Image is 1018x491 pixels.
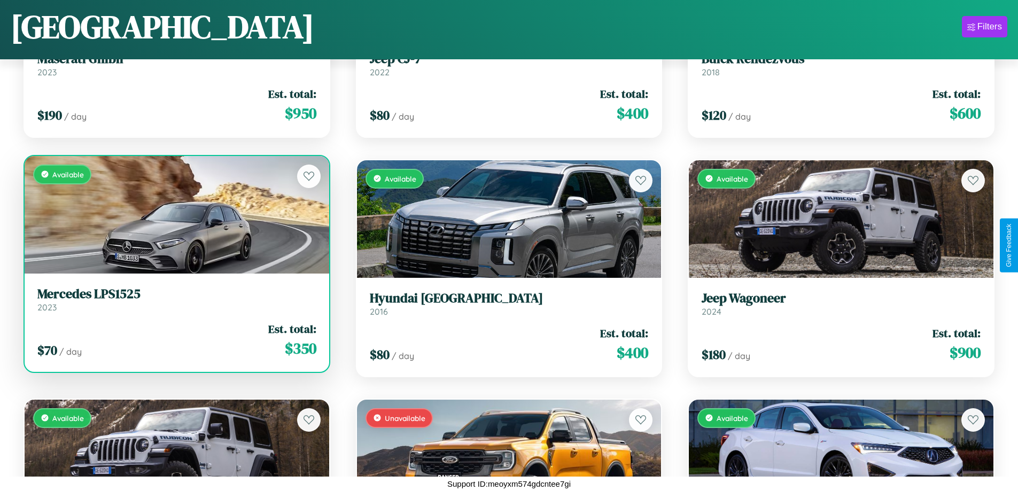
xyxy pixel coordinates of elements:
span: $ 80 [370,346,390,363]
span: $ 350 [285,338,316,359]
span: / day [392,111,414,122]
a: Jeep CJ-72022 [370,51,649,77]
span: Est. total: [600,86,648,102]
div: Filters [977,21,1002,32]
span: / day [392,350,414,361]
span: / day [59,346,82,357]
span: Unavailable [385,414,425,423]
span: Available [52,414,84,423]
span: Available [52,170,84,179]
h3: Jeep CJ-7 [370,51,649,67]
span: 2016 [370,306,388,317]
span: Available [717,174,748,183]
span: $ 950 [285,103,316,124]
h1: [GEOGRAPHIC_DATA] [11,5,314,49]
h3: Jeep Wagoneer [702,291,981,306]
span: Est. total: [600,325,648,341]
button: Filters [962,16,1007,37]
a: Hyundai [GEOGRAPHIC_DATA]2016 [370,291,649,317]
span: Est. total: [932,86,981,102]
span: 2022 [370,67,390,77]
span: $ 190 [37,106,62,124]
h3: Buick Rendezvous [702,51,981,67]
span: $ 180 [702,346,726,363]
span: / day [728,111,751,122]
span: $ 80 [370,106,390,124]
span: / day [728,350,750,361]
span: $ 400 [617,103,648,124]
a: Jeep Wagoneer2024 [702,291,981,317]
div: Give Feedback [1005,224,1013,267]
h3: Hyundai [GEOGRAPHIC_DATA] [370,291,649,306]
span: 2023 [37,302,57,313]
a: Maserati Ghibli2023 [37,51,316,77]
span: $ 900 [950,342,981,363]
span: Est. total: [932,325,981,341]
span: $ 400 [617,342,648,363]
a: Mercedes LPS15252023 [37,286,316,313]
span: / day [64,111,87,122]
span: Est. total: [268,86,316,102]
span: 2018 [702,67,720,77]
a: Buick Rendezvous2018 [702,51,981,77]
span: Available [717,414,748,423]
h3: Maserati Ghibli [37,51,316,67]
span: Est. total: [268,321,316,337]
span: $ 120 [702,106,726,124]
h3: Mercedes LPS1525 [37,286,316,302]
span: 2024 [702,306,721,317]
span: Available [385,174,416,183]
span: $ 600 [950,103,981,124]
span: 2023 [37,67,57,77]
span: $ 70 [37,341,57,359]
p: Support ID: meoyxm574gdcntee7gi [447,477,571,491]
